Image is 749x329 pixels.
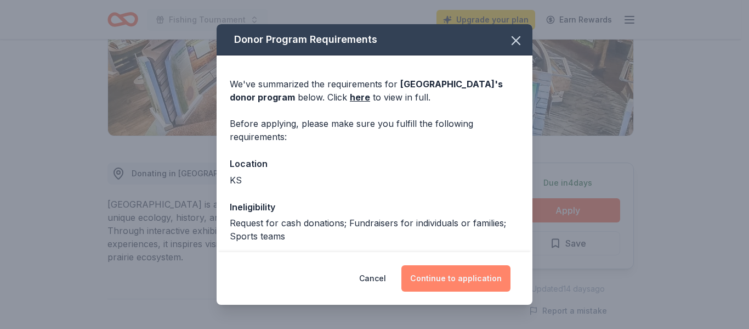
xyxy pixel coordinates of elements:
a: here [350,91,370,104]
div: Location [230,157,519,171]
div: We've summarized the requirements for below. Click to view in full. [230,77,519,104]
div: Ineligibility [230,200,519,214]
div: Donor Program Requirements [217,24,532,55]
div: Request for cash donations; Fundraisers for individuals or families; Sports teams [230,216,519,243]
div: KS [230,174,519,187]
button: Cancel [359,265,386,292]
button: Continue to application [401,265,510,292]
div: Before applying, please make sure you fulfill the following requirements: [230,117,519,143]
